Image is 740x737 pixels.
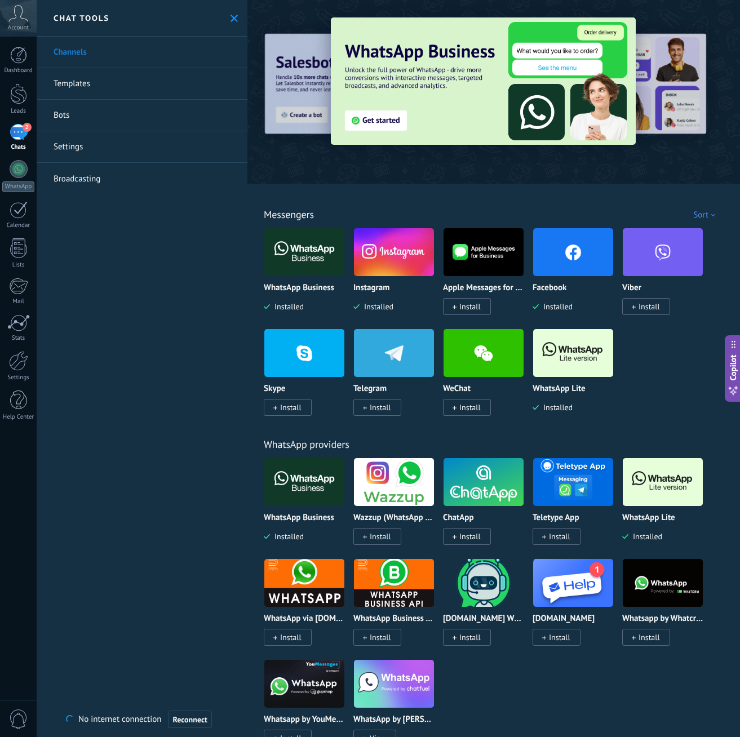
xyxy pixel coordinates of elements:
[353,715,435,725] p: WhatsApp by [PERSON_NAME]
[264,384,285,394] p: Skype
[533,614,595,624] p: [DOMAIN_NAME]
[353,614,435,624] p: WhatsApp Business API ([GEOGRAPHIC_DATA]) via [DOMAIN_NAME]
[533,225,613,279] img: facebook.png
[443,283,524,293] p: Apple Messages for Business
[264,225,344,279] img: logo_main.png
[354,656,434,711] img: logo_main.png
[444,225,524,279] img: logo_main.png
[533,228,622,328] div: Facebook
[459,402,481,412] span: Install
[264,328,353,429] div: Skype
[37,163,247,194] a: Broadcasting
[264,326,344,380] img: skype.png
[23,123,32,132] span: 2
[2,261,35,269] div: Lists
[443,228,533,328] div: Apple Messages for Business
[533,328,622,429] div: WhatsApp Lite
[533,455,613,509] img: logo_main.png
[2,181,34,192] div: WhatsApp
[370,632,391,642] span: Install
[331,17,636,145] img: Slide 3
[459,301,481,312] span: Install
[354,326,434,380] img: telegram.png
[2,108,35,115] div: Leads
[549,531,570,541] span: Install
[533,384,586,394] p: WhatsApp Lite
[444,455,524,509] img: logo_main.png
[270,301,304,312] span: Installed
[639,632,660,642] span: Install
[533,283,566,293] p: Facebook
[264,458,353,558] div: WhatsApp Business
[549,632,570,642] span: Install
[533,326,613,380] img: logo_main.png
[354,225,434,279] img: instagram.png
[354,455,434,509] img: logo_main.png
[728,355,739,381] span: Copilot
[539,402,573,412] span: Installed
[533,458,622,558] div: Teletype App
[623,556,703,610] img: logo_main.png
[628,531,662,541] span: Installed
[370,402,391,412] span: Install
[459,531,481,541] span: Install
[539,301,573,312] span: Installed
[443,458,533,558] div: ChatApp
[370,531,391,541] span: Install
[353,384,387,394] p: Telegram
[622,614,703,624] p: Whatsapp by Whatcrm and Telphin
[353,283,389,293] p: Instagram
[622,513,675,523] p: WhatsApp Lite
[443,384,471,394] p: WeChat
[168,711,211,729] button: Reconnect
[533,556,613,610] img: logo_main.png
[360,301,393,312] span: Installed
[2,414,35,421] div: Help Center
[66,710,212,729] div: No internet connection
[443,558,533,659] div: ChatArchitect.com WhatsApp
[2,222,35,229] div: Calendar
[623,225,703,279] img: viber.png
[622,228,712,328] div: Viber
[622,558,712,659] div: Whatsapp by Whatcrm and Telphin
[264,614,345,624] p: WhatsApp via [DOMAIN_NAME]
[443,328,533,429] div: WeChat
[443,614,524,624] p: [DOMAIN_NAME] WhatsApp
[2,67,35,74] div: Dashboard
[264,228,353,328] div: WhatsApp Business
[54,13,109,23] h2: Chat tools
[264,438,349,451] a: WhatsApp providers
[280,402,302,412] span: Install
[354,556,434,610] img: logo_main.png
[264,656,344,711] img: logo_main.png
[2,298,35,305] div: Mail
[353,513,435,523] p: Wazzup (WhatsApp & Instagram)
[693,210,719,220] div: Sort
[444,556,524,610] img: logo_main.png
[37,131,247,163] a: Settings
[264,455,344,509] img: logo_main.png
[622,458,712,558] div: WhatsApp Lite
[2,335,35,342] div: Stats
[353,328,443,429] div: Telegram
[533,513,579,523] p: Teletype App
[353,228,443,328] div: Instagram
[353,558,443,659] div: WhatsApp Business API (WABA) via Radist.Online
[622,283,641,293] p: Viber
[8,24,29,32] span: Account
[623,455,703,509] img: logo_main.png
[280,632,302,642] span: Install
[37,68,247,100] a: Templates
[264,715,345,725] p: Whatsapp by YouMessages
[533,558,622,659] div: Message.help
[264,558,353,659] div: WhatsApp via Radist.Online
[264,283,334,293] p: WhatsApp Business
[270,531,304,541] span: Installed
[443,513,474,523] p: ChatApp
[264,556,344,610] img: logo_main.png
[172,716,207,723] span: Reconnect
[353,458,443,558] div: Wazzup (WhatsApp & Instagram)
[639,301,660,312] span: Install
[2,144,35,151] div: Chats
[2,374,35,381] div: Settings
